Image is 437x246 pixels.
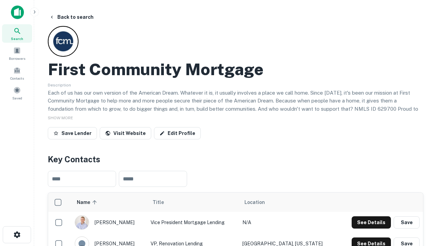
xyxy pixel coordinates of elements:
[352,216,391,229] button: See Details
[10,76,24,81] span: Contacts
[48,127,97,139] button: Save Lender
[100,127,151,139] a: Visit Website
[147,193,239,212] th: Title
[11,36,23,41] span: Search
[11,5,24,19] img: capitalize-icon.png
[75,216,89,229] img: 1520878720083
[239,193,338,212] th: Location
[48,89,423,121] p: Each of us has our own version of the American Dream. Whatever it is, it usually involves a place...
[403,169,437,202] iframe: Chat Widget
[75,215,144,230] div: [PERSON_NAME]
[9,56,25,61] span: Borrowers
[394,216,420,229] button: Save
[48,153,423,165] h4: Key Contacts
[153,198,173,206] span: Title
[2,44,32,63] a: Borrowers
[48,83,71,87] span: Description
[77,198,99,206] span: Name
[239,212,338,233] td: N/A
[48,59,264,79] h2: First Community Mortgage
[71,193,147,212] th: Name
[2,84,32,102] a: Saved
[147,212,239,233] td: Vice President Mortgage Lending
[154,127,201,139] a: Edit Profile
[244,198,265,206] span: Location
[12,95,22,101] span: Saved
[2,64,32,82] a: Contacts
[2,24,32,43] a: Search
[48,115,73,120] span: SHOW MORE
[46,11,96,23] button: Back to search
